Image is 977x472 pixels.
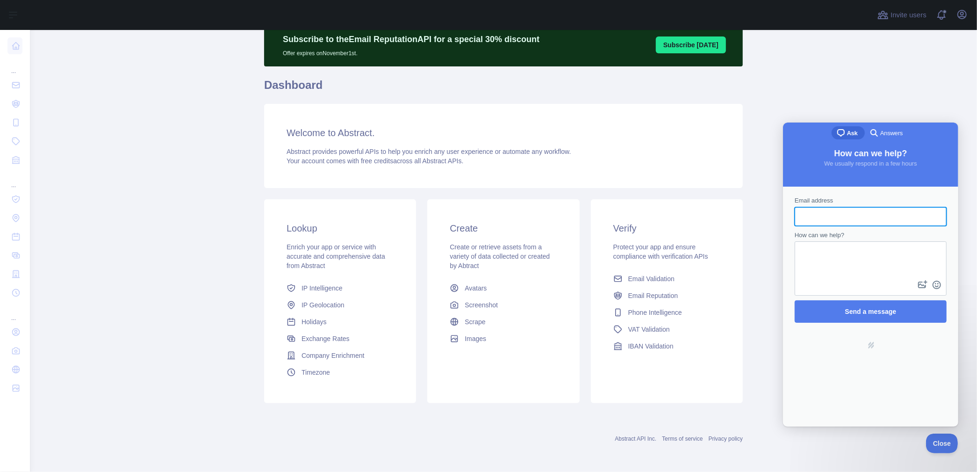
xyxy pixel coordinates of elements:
[628,308,682,317] span: Phone Intelligence
[628,341,674,351] span: IBAN Validation
[361,157,393,165] span: free credits
[450,222,557,235] h3: Create
[610,270,724,287] a: Email Validation
[926,434,958,453] iframe: Help Scout Beacon - Close
[283,297,397,313] a: IP Geolocation
[465,300,498,310] span: Screenshot
[613,222,720,235] h3: Verify
[287,157,463,165] span: Your account comes with across all Abstract APIs.
[302,334,350,343] span: Exchange Rates
[7,303,22,322] div: ...
[610,287,724,304] a: Email Reputation
[7,56,22,75] div: ...
[615,436,657,442] a: Abstract API Inc.
[465,283,487,293] span: Avatars
[283,364,397,381] a: Timezone
[287,126,720,139] h3: Welcome to Abstract.
[302,317,327,327] span: Holidays
[283,46,539,57] p: Offer expires on November 1st.
[610,321,724,338] a: VAT Validation
[7,170,22,189] div: ...
[628,291,678,300] span: Email Reputation
[264,78,743,100] h1: Dashboard
[446,330,560,347] a: Images
[283,280,397,297] a: IP Intelligence
[283,330,397,347] a: Exchange Rates
[465,317,485,327] span: Scrape
[283,347,397,364] a: Company Enrichment
[628,274,675,283] span: Email Validation
[465,334,486,343] span: Images
[446,280,560,297] a: Avatars
[302,351,365,360] span: Company Enrichment
[891,10,927,21] span: Invite users
[783,123,958,427] iframe: Help Scout Beacon - Live Chat, Contact Form, and Knowledge Base
[628,325,670,334] span: VAT Validation
[287,243,385,269] span: Enrich your app or service with accurate and comprehensive data from Abstract
[283,313,397,330] a: Holidays
[287,148,571,155] span: Abstract provides powerful APIs to help you enrich any user experience or automate any workflow.
[876,7,928,22] button: Invite users
[283,33,539,46] p: Subscribe to the Email Reputation API for a special 30 % discount
[610,304,724,321] a: Phone Intelligence
[302,283,343,293] span: IP Intelligence
[610,338,724,355] a: IBAN Validation
[446,313,560,330] a: Scrape
[656,36,726,53] button: Subscribe [DATE]
[709,436,743,442] a: Privacy policy
[302,368,330,377] span: Timezone
[287,222,394,235] h3: Lookup
[613,243,708,260] span: Protect your app and ensure compliance with verification APIs
[450,243,550,269] span: Create or retrieve assets from a variety of data collected or created by Abtract
[302,300,345,310] span: IP Geolocation
[662,436,703,442] a: Terms of service
[446,297,560,313] a: Screenshot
